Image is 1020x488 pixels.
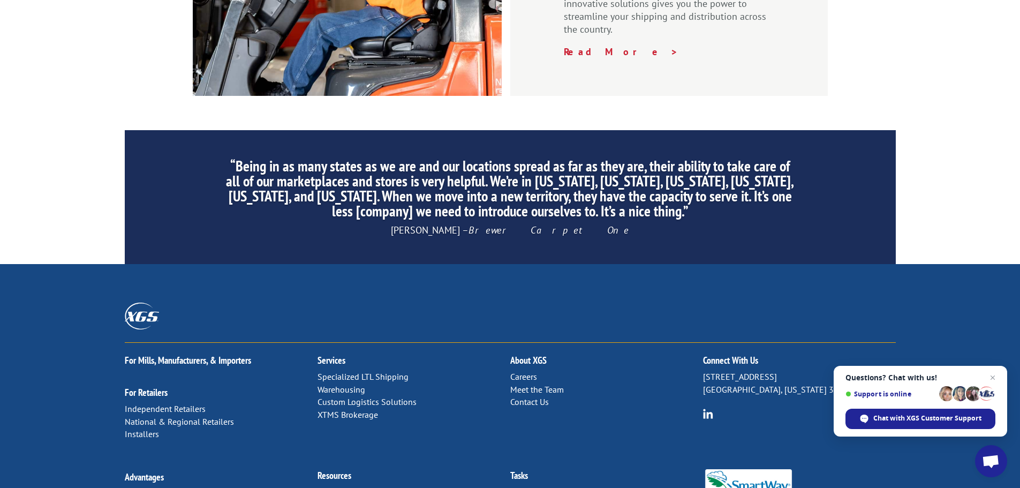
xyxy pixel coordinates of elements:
[703,409,713,419] img: group-6
[703,371,896,396] p: [STREET_ADDRESS] [GEOGRAPHIC_DATA], [US_STATE] 37421
[318,354,345,366] a: Services
[469,224,629,236] em: Brewer Carpet One
[986,371,999,384] span: Close chat
[564,46,678,58] a: Read More >
[125,471,164,483] a: Advantages
[125,416,234,427] a: National & Regional Retailers
[125,386,168,399] a: For Retailers
[125,303,159,329] img: XGS_Logos_ALL_2024_All_White
[318,384,365,395] a: Warehousing
[318,469,351,482] a: Resources
[873,414,981,423] span: Chat with XGS Customer Support
[391,224,629,236] span: [PERSON_NAME] –
[318,396,417,407] a: Custom Logistics Solutions
[318,409,378,420] a: XTMS Brokerage
[845,409,995,429] div: Chat with XGS Customer Support
[845,373,995,382] span: Questions? Chat with us!
[510,371,537,382] a: Careers
[845,390,935,398] span: Support is online
[125,429,159,439] a: Installers
[510,396,549,407] a: Contact Us
[225,159,795,224] h2: “Being in as many states as we are and our locations spread as far as they are, their ability to ...
[318,371,409,382] a: Specialized LTL Shipping
[125,403,206,414] a: Independent Retailers
[510,471,703,486] h2: Tasks
[510,384,564,395] a: Meet the Team
[510,354,547,366] a: About XGS
[125,354,251,366] a: For Mills, Manufacturers, & Importers
[975,445,1007,477] div: Open chat
[703,356,896,371] h2: Connect With Us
